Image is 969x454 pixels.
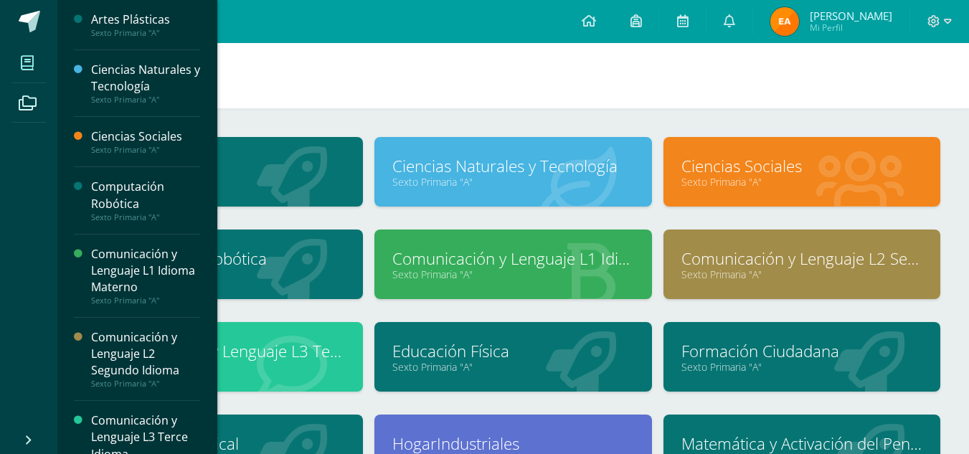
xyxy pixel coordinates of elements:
a: Ciencias Naturales y Tecnología [392,155,633,177]
div: Sexto Primaria "A" [91,212,200,222]
a: Sexto Primaria "A" [681,268,922,281]
a: Ciencias Sociales [681,155,922,177]
a: Comunicación y Lenguaje L2 Segundo IdiomaSexto Primaria "A" [91,329,200,389]
a: Comunicación y Lenguaje L1 Idioma MaternoSexto Primaria "A" [91,246,200,306]
a: Comunicación y Lenguaje L2 Segundo Idioma [681,247,922,270]
a: Computación Robótica [104,247,345,270]
div: Ciencias Sociales [91,128,200,145]
div: Computación Robótica [91,179,200,212]
span: [PERSON_NAME] [810,9,892,23]
a: Comunicación y Lenguaje L3 Terce Idioma [104,340,345,362]
div: Ciencias Naturales y Tecnología [91,62,200,95]
div: Sexto Primaria "A" [91,379,200,389]
div: Sexto Primaria "A" [91,145,200,155]
div: Sexto Primaria "A" [91,95,200,105]
div: Artes Plásticas [91,11,200,28]
a: Sexto Primaria "A" [392,360,633,374]
span: Mi Perfil [810,22,892,34]
a: Sexto Primaria "A" [104,268,345,281]
a: Ciencias Naturales y TecnologíaSexto Primaria "A" [91,62,200,105]
a: Educación Física [392,340,633,362]
img: 63e618c486201e02b996563949fec9d6.png [770,7,799,36]
a: Sexto Primaria "A" [104,360,345,374]
a: Artes Plásticas [104,155,345,177]
a: Computación RobóticaSexto Primaria "A" [91,179,200,222]
a: Sexto Primaria "A" [392,268,633,281]
a: Artes PlásticasSexto Primaria "A" [91,11,200,38]
a: Formación Ciudadana [681,340,922,362]
a: Sexto Primaria "A" [681,360,922,374]
a: Sexto Primaria "A" [104,175,345,189]
a: Comunicación y Lenguaje L1 Idioma Materno [392,247,633,270]
div: Sexto Primaria "A" [91,295,200,306]
a: Sexto Primaria "A" [392,175,633,189]
a: Ciencias SocialesSexto Primaria "A" [91,128,200,155]
div: Comunicación y Lenguaje L1 Idioma Materno [91,246,200,295]
a: Sexto Primaria "A" [681,175,922,189]
div: Comunicación y Lenguaje L2 Segundo Idioma [91,329,200,379]
div: Sexto Primaria "A" [91,28,200,38]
